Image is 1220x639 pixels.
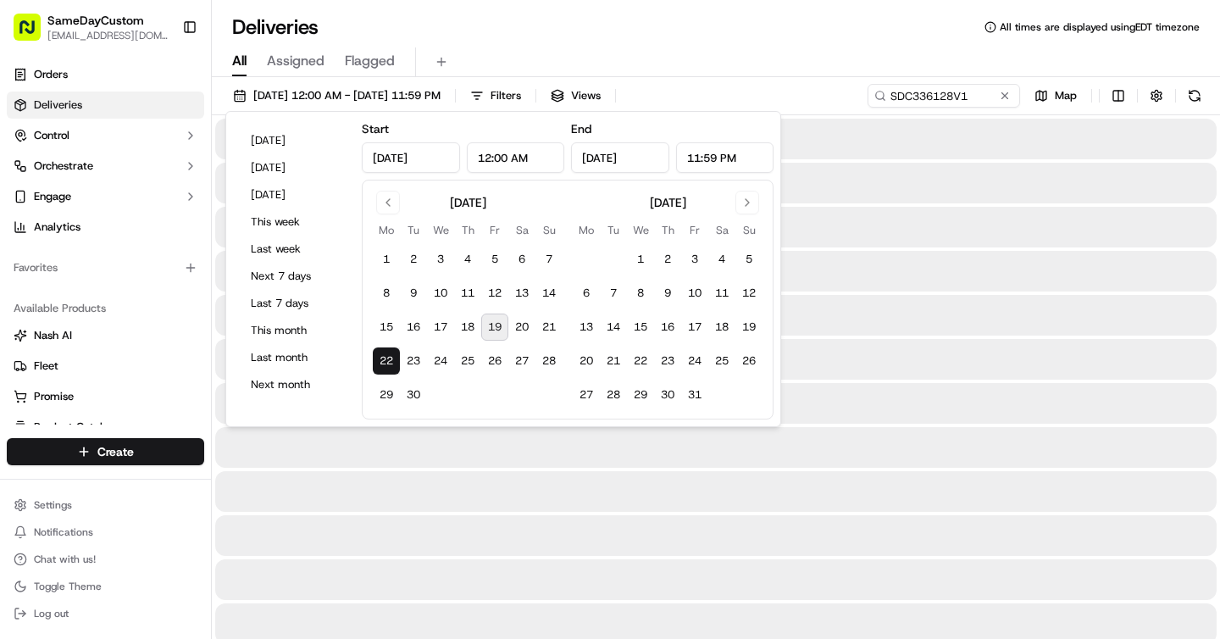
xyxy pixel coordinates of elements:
button: 1 [373,246,400,273]
button: 11 [454,280,481,307]
span: Notifications [34,525,93,539]
a: Promise [14,389,197,404]
button: 17 [681,314,708,341]
button: 13 [508,280,535,307]
span: All [232,51,247,71]
a: Product Catalog [14,420,197,435]
p: Welcome 👋 [17,68,308,95]
div: Start new chat [76,162,278,179]
span: Map [1055,88,1077,103]
label: End [571,121,591,136]
button: Product Catalog [7,414,204,441]
th: Saturday [508,221,535,239]
button: 12 [735,280,762,307]
span: Create [97,443,134,460]
span: Engage [34,189,71,204]
button: 24 [427,347,454,375]
a: Fleet [14,358,197,374]
button: 10 [427,280,454,307]
span: • [144,263,150,276]
button: 29 [627,381,654,408]
button: 10 [681,280,708,307]
button: 23 [654,347,681,375]
input: Time [467,142,565,173]
div: [DATE] [650,194,686,211]
button: 8 [627,280,654,307]
div: Available Products [7,295,204,322]
button: 28 [535,347,563,375]
img: 1736555255976-a54dd68f-1ca7-489b-9aae-adbdc363a1c4 [34,309,47,323]
div: We're available if you need us! [76,179,233,192]
button: 18 [454,314,481,341]
th: Sunday [735,221,762,239]
th: Monday [373,221,400,239]
label: Start [362,121,389,136]
img: 1732323095091-59ea418b-cfe3-43c8-9ae0-d0d06d6fd42c [36,162,66,192]
button: [DATE] 12:00 AM - [DATE] 11:59 PM [225,84,448,108]
button: Start new chat [288,167,308,187]
button: 27 [508,347,535,375]
button: 4 [454,246,481,273]
a: Nash AI [14,328,197,343]
button: Settings [7,493,204,517]
button: [EMAIL_ADDRESS][DOMAIN_NAME] [47,29,169,42]
button: 25 [454,347,481,375]
div: 📗 [17,381,30,394]
button: 21 [600,347,627,375]
button: See all [263,217,308,237]
img: SameDayCustom [17,247,44,274]
button: 29 [373,381,400,408]
span: Orchestrate [34,158,93,174]
th: Wednesday [627,221,654,239]
span: Filters [491,88,521,103]
button: 27 [573,381,600,408]
img: 1736555255976-a54dd68f-1ca7-489b-9aae-adbdc363a1c4 [17,162,47,192]
button: Filters [463,84,529,108]
button: This week [243,210,345,234]
button: 13 [573,314,600,341]
button: 3 [427,246,454,273]
button: 7 [600,280,627,307]
a: Powered byPylon [119,420,205,433]
button: Last 7 days [243,292,345,315]
button: 5 [735,246,762,273]
button: 21 [535,314,563,341]
button: 6 [573,280,600,307]
button: 15 [373,314,400,341]
span: Fleet [34,358,58,374]
button: Next month [243,373,345,397]
th: Saturday [708,221,735,239]
span: Product Catalog [34,420,115,435]
th: Wednesday [427,221,454,239]
button: 19 [735,314,762,341]
button: 28 [600,381,627,408]
button: 16 [400,314,427,341]
span: Orders [34,67,68,82]
button: 14 [600,314,627,341]
button: 18 [708,314,735,341]
span: Chat with us! [34,553,96,566]
th: Tuesday [600,221,627,239]
div: 💻 [143,381,157,394]
h1: Deliveries [232,14,319,41]
button: Nash AI [7,322,204,349]
input: Type to search [868,84,1020,108]
span: All times are displayed using EDT timezone [1000,20,1200,34]
span: Flagged [345,51,395,71]
a: Analytics [7,214,204,241]
button: 31 [681,381,708,408]
a: 📗Knowledge Base [10,372,136,403]
span: Promise [34,389,74,404]
button: 19 [481,314,508,341]
button: 20 [508,314,535,341]
button: 16 [654,314,681,341]
button: SameDayCustom [47,12,144,29]
span: Knowledge Base [34,379,130,396]
button: Refresh [1183,84,1206,108]
img: Regen Pajulas [17,292,44,319]
button: 23 [400,347,427,375]
span: Views [571,88,601,103]
button: Next 7 days [243,264,345,288]
button: Go to previous month [376,191,400,214]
